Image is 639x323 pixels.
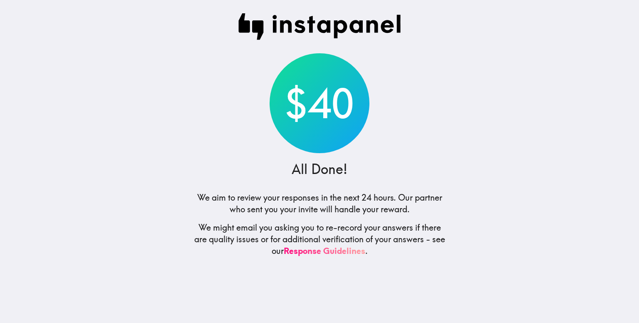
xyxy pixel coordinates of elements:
h3: All Done! [292,160,347,179]
h5: We aim to review your responses in the next 24 hours. Our partner who sent you your invite will h... [193,192,446,215]
h5: We might email you asking you to re-record your answers if there are quality issues or for additi... [193,222,446,257]
div: $40 [270,53,369,153]
img: Instapanel [238,13,401,40]
a: Response Guidelines [284,246,365,256]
